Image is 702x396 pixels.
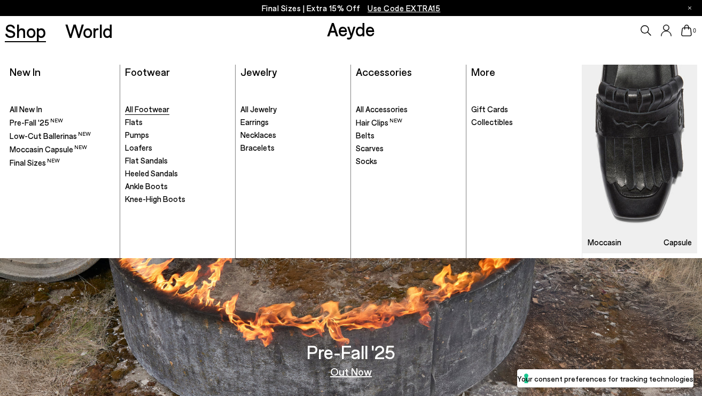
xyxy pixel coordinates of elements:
[10,130,115,142] a: Low-Cut Ballerinas
[356,104,461,115] a: All Accessories
[356,130,375,140] span: Belts
[125,194,230,205] a: Knee-High Boots
[125,156,230,166] a: Flat Sandals
[240,143,275,152] span: Bracelets
[5,21,46,40] a: Shop
[356,104,408,114] span: All Accessories
[240,117,346,128] a: Earrings
[125,104,169,114] span: All Footwear
[240,65,277,78] a: Jewelry
[10,104,42,114] span: All New In
[471,104,577,115] a: Gift Cards
[10,144,87,154] span: Moccasin Capsule
[240,117,269,127] span: Earrings
[10,104,115,115] a: All New In
[356,130,461,141] a: Belts
[356,118,402,127] span: Hair Clips
[240,143,346,153] a: Bracelets
[10,117,115,128] a: Pre-Fall '25
[125,65,170,78] a: Footwear
[471,104,508,114] span: Gift Cards
[240,130,346,141] a: Necklaces
[471,117,577,128] a: Collectibles
[125,117,143,127] span: Flats
[356,156,461,167] a: Socks
[471,65,495,78] a: More
[10,118,63,127] span: Pre-Fall '25
[125,117,230,128] a: Flats
[240,104,277,114] span: All Jewelry
[10,131,91,141] span: Low-Cut Ballerinas
[262,2,441,15] p: Final Sizes | Extra 15% Off
[125,181,168,191] span: Ankle Boots
[517,369,693,387] button: Your consent preferences for tracking technologies
[356,65,412,78] a: Accessories
[125,168,178,178] span: Heeled Sandals
[307,343,395,361] h3: Pre-Fall '25
[10,157,115,168] a: Final Sizes
[356,143,461,154] a: Scarves
[327,18,375,40] a: Aeyde
[125,130,149,139] span: Pumps
[692,28,697,34] span: 0
[368,3,440,13] span: Navigate to /collections/ss25-final-sizes
[125,130,230,141] a: Pumps
[125,194,185,204] span: Knee-High Boots
[125,156,168,165] span: Flat Sandals
[125,143,152,152] span: Loafers
[681,25,692,36] a: 0
[356,156,377,166] span: Socks
[125,181,230,192] a: Ankle Boots
[125,104,230,115] a: All Footwear
[10,158,60,167] span: Final Sizes
[588,238,621,246] h3: Moccasin
[240,104,346,115] a: All Jewelry
[125,143,230,153] a: Loafers
[356,143,384,153] span: Scarves
[664,238,692,246] h3: Capsule
[582,65,697,253] a: Moccasin Capsule
[582,65,697,253] img: Mobile_e6eede4d-78b8-4bd1-ae2a-4197e375e133_900x.jpg
[240,130,276,139] span: Necklaces
[330,366,372,377] a: Out Now
[65,21,113,40] a: World
[517,373,693,384] label: Your consent preferences for tracking technologies
[356,117,461,128] a: Hair Clips
[10,144,115,155] a: Moccasin Capsule
[471,117,513,127] span: Collectibles
[125,168,230,179] a: Heeled Sandals
[10,65,41,78] a: New In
